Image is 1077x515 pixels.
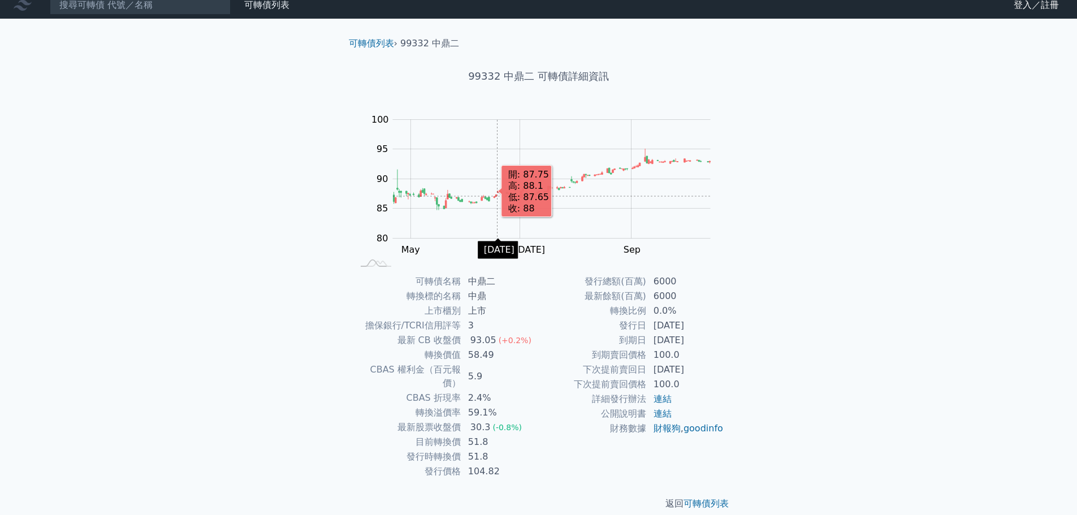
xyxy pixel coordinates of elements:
td: [DATE] [647,318,724,333]
td: 轉換價值 [353,348,461,362]
td: 下次提前賣回價格 [539,377,647,392]
td: 5.9 [461,362,539,391]
div: 30.3 [468,421,493,434]
td: 最新 CB 收盤價 [353,333,461,348]
td: 100.0 [647,348,724,362]
td: 發行時轉換價 [353,449,461,464]
td: 到期日 [539,333,647,348]
td: 2.4% [461,391,539,405]
td: 最新餘額(百萬) [539,289,647,304]
h1: 99332 中鼎二 可轉債詳細資訊 [340,68,738,84]
td: 最新股票收盤價 [353,420,461,435]
td: 6000 [647,289,724,304]
td: 發行日 [539,318,647,333]
td: 上市櫃別 [353,304,461,318]
tspan: 95 [377,144,388,154]
td: 0.0% [647,304,724,318]
td: 104.82 [461,464,539,479]
li: 99332 中鼎二 [400,37,459,50]
td: 目前轉換價 [353,435,461,449]
td: 100.0 [647,377,724,392]
td: 59.1% [461,405,539,420]
td: 6000 [647,274,724,289]
td: [DATE] [647,362,724,377]
td: 58.49 [461,348,539,362]
td: 51.8 [461,435,539,449]
li: › [349,37,397,50]
td: 詳細發行辦法 [539,392,647,406]
tspan: [DATE] [514,244,545,255]
span: (+0.2%) [499,336,531,345]
a: 可轉債列表 [684,498,729,509]
td: 中鼎二 [461,274,539,289]
td: 到期賣回價格 [539,348,647,362]
tspan: 100 [371,114,389,125]
td: 轉換標的名稱 [353,289,461,304]
td: 3 [461,318,539,333]
td: 可轉債名稱 [353,274,461,289]
td: 51.8 [461,449,539,464]
td: 轉換溢價率 [353,405,461,420]
tspan: 85 [377,203,388,214]
g: Chart [366,114,728,255]
td: 公開說明書 [539,406,647,421]
tspan: 90 [377,174,388,184]
td: 發行總額(百萬) [539,274,647,289]
td: 中鼎 [461,289,539,304]
a: 連結 [654,408,672,419]
a: 可轉債列表 [349,38,394,49]
td: 上市 [461,304,539,318]
tspan: 80 [377,233,388,244]
a: 財報狗 [654,423,681,434]
td: 下次提前賣回日 [539,362,647,377]
td: CBAS 權利金（百元報價） [353,362,461,391]
span: (-0.8%) [492,423,522,432]
td: 財務數據 [539,421,647,436]
td: CBAS 折現率 [353,391,461,405]
td: 擔保銀行/TCRI信用評等 [353,318,461,333]
td: 發行價格 [353,464,461,479]
p: 返回 [340,497,738,510]
a: 連結 [654,393,672,404]
div: 93.05 [468,334,499,347]
tspan: May [401,244,420,255]
td: [DATE] [647,333,724,348]
a: goodinfo [684,423,723,434]
td: , [647,421,724,436]
iframe: Chat Widget [1020,461,1077,515]
td: 轉換比例 [539,304,647,318]
tspan: Sep [624,244,641,255]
